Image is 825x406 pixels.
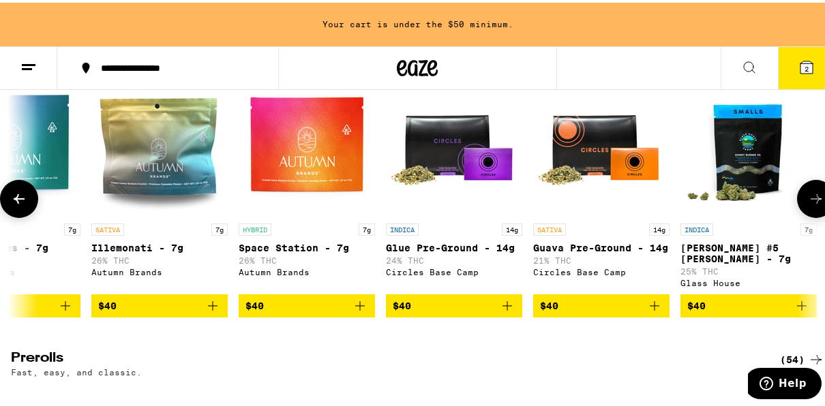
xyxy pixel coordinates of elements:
[800,221,817,233] p: 7g
[780,349,824,365] a: (54)
[680,264,817,273] p: 25% THC
[91,265,228,274] div: Autumn Brands
[245,298,264,309] span: $40
[11,365,142,374] p: Fast, easy, and classic.
[393,298,411,309] span: $40
[533,240,670,251] p: Guava Pre-Ground - 14g
[91,78,228,214] img: Autumn Brands - Illemonati - 7g
[239,253,375,262] p: 26% THC
[540,298,558,309] span: $40
[680,221,713,233] p: INDICA
[239,240,375,251] p: Space Station - 7g
[533,292,670,315] button: Add to bag
[680,240,817,262] p: [PERSON_NAME] #5 [PERSON_NAME] - 7g
[64,221,80,233] p: 7g
[239,292,375,315] button: Add to bag
[533,265,670,274] div: Circles Base Camp
[805,62,809,70] span: 2
[386,78,522,292] a: Open page for Glue Pre-Ground - 14g from Circles Base Camp
[533,253,670,262] p: 21% THC
[687,298,706,309] span: $40
[386,253,522,262] p: 24% THC
[91,240,228,251] p: Illemonati - 7g
[211,221,228,233] p: 7g
[533,78,670,214] img: Circles Base Camp - Guava Pre-Ground - 14g
[502,221,522,233] p: 14g
[680,78,817,292] a: Open page for Donny Burger #5 Smalls - 7g from Glass House
[91,253,228,262] p: 26% THC
[386,292,522,315] button: Add to bag
[386,221,419,233] p: INDICA
[386,265,522,274] div: Circles Base Camp
[680,78,817,214] img: Glass House - Donny Burger #5 Smalls - 7g
[680,276,817,285] div: Glass House
[533,221,566,233] p: SATIVA
[239,221,271,233] p: HYBRID
[98,298,117,309] span: $40
[649,221,670,233] p: 14g
[359,221,375,233] p: 7g
[11,349,757,365] h2: Prerolls
[386,78,522,214] img: Circles Base Camp - Glue Pre-Ground - 14g
[91,292,228,315] button: Add to bag
[748,365,822,399] iframe: Opens a widget where you can find more information
[680,292,817,315] button: Add to bag
[239,78,375,292] a: Open page for Space Station - 7g from Autumn Brands
[239,265,375,274] div: Autumn Brands
[91,78,228,292] a: Open page for Illemonati - 7g from Autumn Brands
[239,78,375,214] img: Autumn Brands - Space Station - 7g
[91,221,124,233] p: SATIVA
[533,78,670,292] a: Open page for Guava Pre-Ground - 14g from Circles Base Camp
[386,240,522,251] p: Glue Pre-Ground - 14g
